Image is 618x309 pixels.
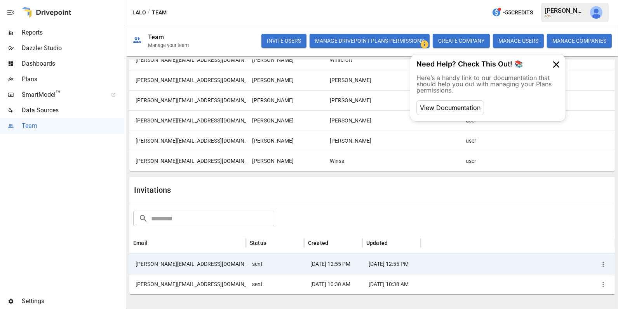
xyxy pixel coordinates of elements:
[134,185,372,195] div: Invitations
[366,240,388,246] div: Updated
[324,90,401,110] div: Palecek
[388,237,399,248] button: Sort
[56,89,61,99] span: ™
[246,274,304,294] div: sent
[148,42,189,48] div: Manage your team
[129,70,246,90] div: jay@meetlalo.com
[22,75,124,84] span: Plans
[148,237,159,248] button: Sort
[324,131,401,151] div: Charlet
[362,274,421,294] div: 11/25/24 10:38 AM
[493,34,544,48] button: MANAGE USERS
[362,254,421,274] div: 8/25/25 12:55 PM
[310,34,430,48] button: Manage Drivepoint Plans Permissions
[324,151,401,171] div: Winsa
[545,14,585,18] div: Lalo
[129,254,246,274] div: alexey@sideralabs.com
[585,2,607,23] button: Julie Wilton
[545,7,585,14] div: [PERSON_NAME]
[22,90,103,100] span: SmartModel
[324,110,401,131] div: Lee
[489,5,536,20] button: -55Credits
[129,110,246,131] div: diana@meetlalo.com
[250,240,266,246] div: Status
[22,44,124,53] span: Dazzler Studio
[246,90,324,110] div: Julia
[246,151,324,171] div: William
[22,121,124,131] span: Team
[132,8,146,17] button: Lalo
[329,237,340,248] button: Sort
[129,50,246,70] div: david@crewfinance.com
[148,8,150,17] div: /
[433,34,490,48] button: CREATE COMPANY
[590,6,602,19] img: Julie Wilton
[324,50,401,70] div: Whitcroft
[503,8,533,17] span: -55 Credits
[129,274,246,294] div: david@thefinancecrew.com
[246,50,324,70] div: David
[246,110,324,131] div: Diana
[22,106,124,115] span: Data Sources
[129,90,246,110] div: julia@meetlalo.com
[22,59,124,68] span: Dashboards
[267,237,278,248] button: Sort
[246,254,304,274] div: sent
[308,240,328,246] div: Created
[129,151,246,171] div: william@crewfinance.com
[324,70,401,90] div: Russell
[148,33,164,41] div: Team
[22,28,124,37] span: Reports
[547,34,612,48] button: MANAGE COMPANIES
[246,131,324,151] div: Marie
[129,131,246,151] div: marie@crewfinance.com
[133,240,148,246] div: Email
[460,151,518,171] div: user
[304,254,362,274] div: 8/25/25 12:55 PM
[246,70,324,90] div: Jay
[304,274,362,294] div: 11/25/24 10:38 AM
[261,34,306,48] button: INVITE USERS
[460,131,518,151] div: user
[22,297,124,306] span: Settings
